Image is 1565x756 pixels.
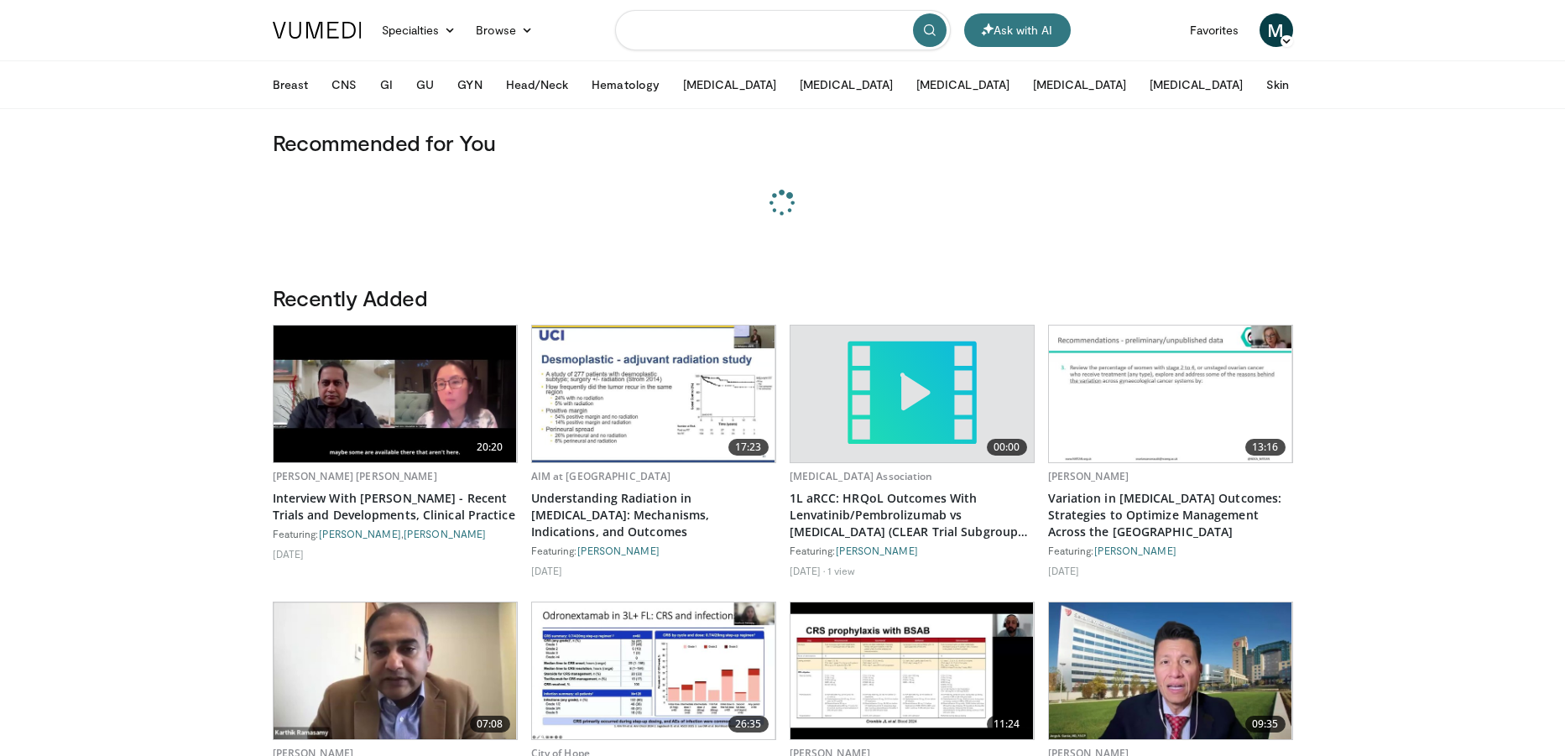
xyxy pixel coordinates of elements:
a: 17:23 [532,326,775,462]
div: Featuring: [1048,544,1293,557]
a: [PERSON_NAME] [1094,545,1176,556]
span: 20:20 [470,439,510,456]
img: VuMedi Logo [273,22,362,39]
span: 26:35 [728,716,769,733]
div: Featuring: [790,544,1035,557]
a: [PERSON_NAME] [404,528,486,540]
a: Variation in [MEDICAL_DATA] Outcomes: Strategies to Optimize Management Across the [GEOGRAPHIC_DATA] [1048,490,1293,540]
img: 154515b4-1890-438b-af45-590661d5c64a.620x360_q85_upscale.jpg [1049,326,1292,462]
img: 23c91fa5-e7b3-4323-b233-ca19a51bc508.620x360_q85_upscale.jpg [790,602,1034,739]
a: Understanding Radiation in [MEDICAL_DATA]: Mechanisms, Indications, and Outcomes [531,490,776,540]
span: 11:24 [987,716,1027,733]
a: 00:00 [790,326,1034,462]
a: [PERSON_NAME] [319,528,401,540]
a: [PERSON_NAME] [577,545,660,556]
a: Browse [466,13,543,47]
a: Specialties [372,13,467,47]
button: [MEDICAL_DATA] [906,68,1020,102]
img: 06145a8c-f90b-49fb-ab9f-3f0d295637a1.620x360_q85_upscale.jpg [1049,602,1292,739]
a: 1L aRCC: HRQoL Outcomes With Lenvatinib/Pembrolizumab vs [MEDICAL_DATA] (CLEAR Trial Subgroup Ana... [790,490,1035,540]
img: bb1ea721-0378-4be8-ac06-19dc4d839918.620x360_q85_upscale.jpg [274,602,517,739]
li: [DATE] [1048,564,1080,577]
a: [PERSON_NAME] [1048,469,1129,483]
button: Ask with AI [964,13,1071,47]
a: 11:24 [790,602,1034,739]
button: Hematology [582,68,670,102]
button: [MEDICAL_DATA] [790,68,903,102]
img: dadca9ff-5dae-4198-9711-57dfd7993460.620x360_q85_upscale.jpg [532,602,775,739]
h3: Recommended for You [273,129,1293,156]
li: [DATE] [790,564,826,577]
a: Favorites [1180,13,1249,47]
a: 13:16 [1049,326,1292,462]
button: CNS [321,68,367,102]
button: Breast [263,68,318,102]
a: AIM at [GEOGRAPHIC_DATA] [531,469,671,483]
button: GI [370,68,403,102]
span: 17:23 [728,439,769,456]
a: 20:20 [274,326,517,462]
h3: Recently Added [273,284,1293,311]
a: [PERSON_NAME] [836,545,918,556]
input: Search topics, interventions [615,10,951,50]
li: [DATE] [273,547,305,560]
span: 09:35 [1245,716,1286,733]
span: 00:00 [987,439,1027,456]
button: [MEDICAL_DATA] [673,68,786,102]
button: [MEDICAL_DATA] [1023,68,1136,102]
div: Featuring: [531,544,776,557]
img: video.svg [843,326,980,462]
a: [MEDICAL_DATA] Association [790,469,933,483]
a: 26:35 [532,602,775,739]
button: GU [406,68,444,102]
a: 07:08 [274,602,517,739]
a: Interview With [PERSON_NAME] - Recent Trials and Developments, Clinical Practice [273,490,518,524]
button: GYN [447,68,492,102]
button: [MEDICAL_DATA] [1140,68,1253,102]
span: 07:08 [470,716,510,733]
li: 1 view [827,564,855,577]
span: 13:16 [1245,439,1286,456]
img: 9f42686f-b9d8-4b6c-9b5f-d7b842cf56c6.620x360_q85_upscale.jpg [274,326,517,462]
a: [PERSON_NAME] [PERSON_NAME] [273,469,437,483]
a: M [1260,13,1293,47]
button: Skin [1256,68,1299,102]
a: 09:35 [1049,602,1292,739]
button: Head/Neck [496,68,579,102]
li: [DATE] [531,564,563,577]
img: 9ecfe589-1978-4a90-a579-823ae15b2ce8.620x360_q85_upscale.jpg [532,326,775,462]
div: Featuring: , [273,527,518,540]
